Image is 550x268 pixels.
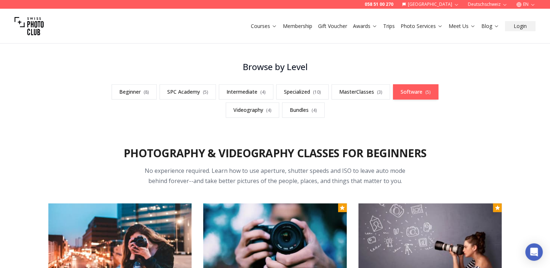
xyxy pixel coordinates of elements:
button: Membership [280,21,315,31]
a: Beginner(8) [112,84,157,100]
img: Swiss photo club [15,12,44,41]
span: ( 5 ) [203,89,208,95]
button: Photo Services [398,21,446,31]
button: Login [505,21,535,31]
button: Awards [350,21,380,31]
a: Membership [283,23,312,30]
a: Photo Services [401,23,443,30]
span: No experience required. Learn how to use aperture, shutter speeds and ISO to leave auto mode behi... [145,167,405,185]
a: Courses [251,23,277,30]
span: ( 10 ) [313,89,321,95]
a: 058 51 00 270 [365,1,393,7]
span: ( 4 ) [312,107,317,113]
a: Meet Us [449,23,475,30]
a: Software(5) [393,84,438,100]
button: Blog [478,21,502,31]
span: ( 5 ) [425,89,431,95]
a: Intermediate(4) [219,84,273,100]
a: Blog [481,23,499,30]
button: Courses [248,21,280,31]
a: Trips [383,23,395,30]
span: ( 3 ) [377,89,382,95]
a: Awards [353,23,377,30]
a: Videography(4) [226,102,279,118]
a: Bundles(4) [282,102,325,118]
h2: Photography & Videography Classes for Beginners [124,147,426,160]
span: ( 4 ) [260,89,266,95]
h3: Browse by Level [95,61,455,73]
span: ( 8 ) [144,89,149,95]
a: SPC Academy(5) [160,84,216,100]
button: Gift Voucher [315,21,350,31]
button: Trips [380,21,398,31]
button: Meet Us [446,21,478,31]
a: MasterClasses(3) [332,84,390,100]
a: Gift Voucher [318,23,347,30]
span: ( 4 ) [266,107,272,113]
div: Open Intercom Messenger [525,243,543,261]
a: Specialized(10) [276,84,329,100]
